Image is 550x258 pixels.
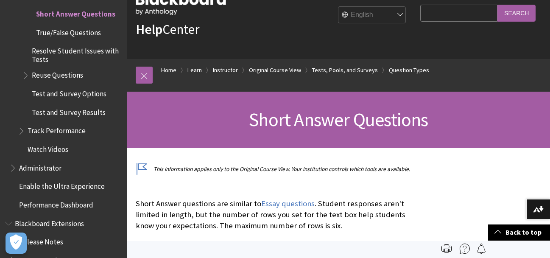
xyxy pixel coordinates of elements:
[249,108,428,131] span: Short Answer Questions
[28,142,68,154] span: Watch Videos
[497,5,536,21] input: Search
[6,233,27,254] button: Open Preferences
[19,179,105,191] span: Enable the Ultra Experience
[32,68,83,80] span: Reuse Questions
[32,44,121,64] span: Resolve Student Issues with Tests
[261,199,315,209] a: Essay questions
[136,239,416,250] p: Both Essay questions and Short Answer questions are graded manually.
[460,244,470,254] img: More help
[36,25,101,37] span: True/False Questions
[28,124,86,135] span: Track Performance
[136,165,416,173] p: This information applies only to the Original Course View. Your institution controls which tools ...
[136,21,199,38] a: HelpCenter
[389,65,429,76] a: Question Types
[161,65,176,76] a: Home
[338,7,406,24] select: Site Language Selector
[488,224,550,240] a: Back to top
[213,65,238,76] a: Instructor
[19,198,93,209] span: Performance Dashboard
[36,7,115,18] span: Short Answer Questions
[312,65,378,76] a: Tests, Pools, and Surveys
[32,105,106,117] span: Test and Survey Results
[136,21,162,38] strong: Help
[476,244,486,254] img: Follow this page
[249,65,301,76] a: Original Course View
[136,198,416,232] p: Short Answer questions are similar to . Student responses aren't limited in length, but the numbe...
[19,161,61,172] span: Administrator
[187,65,202,76] a: Learn
[19,235,63,247] span: Release Notes
[15,216,84,228] span: Blackboard Extensions
[32,87,106,98] span: Test and Survey Options
[441,244,452,254] img: Print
